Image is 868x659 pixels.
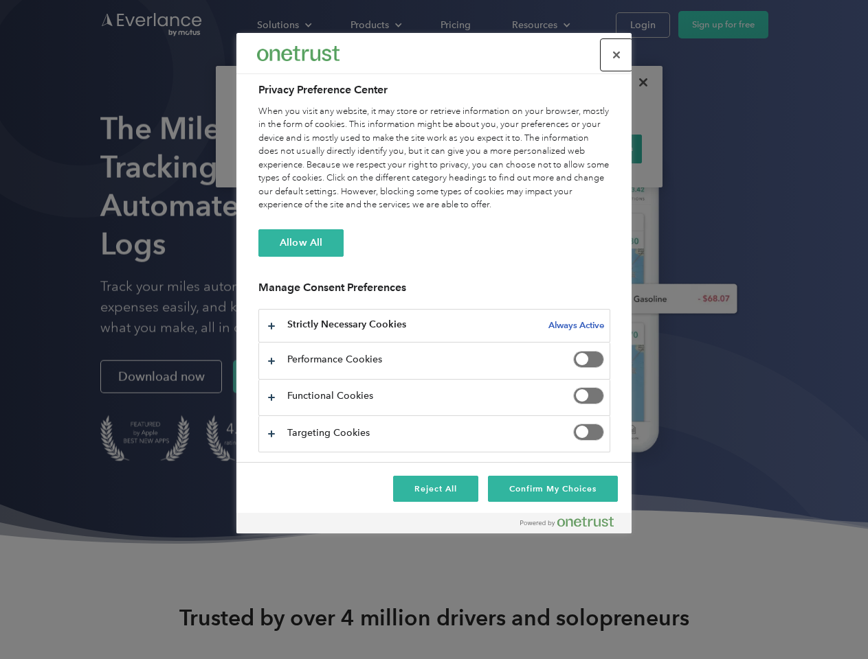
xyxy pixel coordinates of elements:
[601,40,632,70] button: Close
[488,476,618,502] button: Confirm My Choices
[236,33,632,533] div: Preference center
[520,516,614,527] img: Powered by OneTrust Opens in a new Tab
[257,40,340,67] div: Everlance
[258,229,344,257] button: Allow All
[393,476,478,502] button: Reject All
[257,46,340,60] img: Everlance
[236,33,632,533] div: Privacy Preference Center
[520,516,625,533] a: Powered by OneTrust Opens in a new Tab
[258,105,610,212] div: When you visit any website, it may store or retrieve information on your browser, mostly in the f...
[258,281,610,302] h3: Manage Consent Preferences
[258,82,610,98] h2: Privacy Preference Center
